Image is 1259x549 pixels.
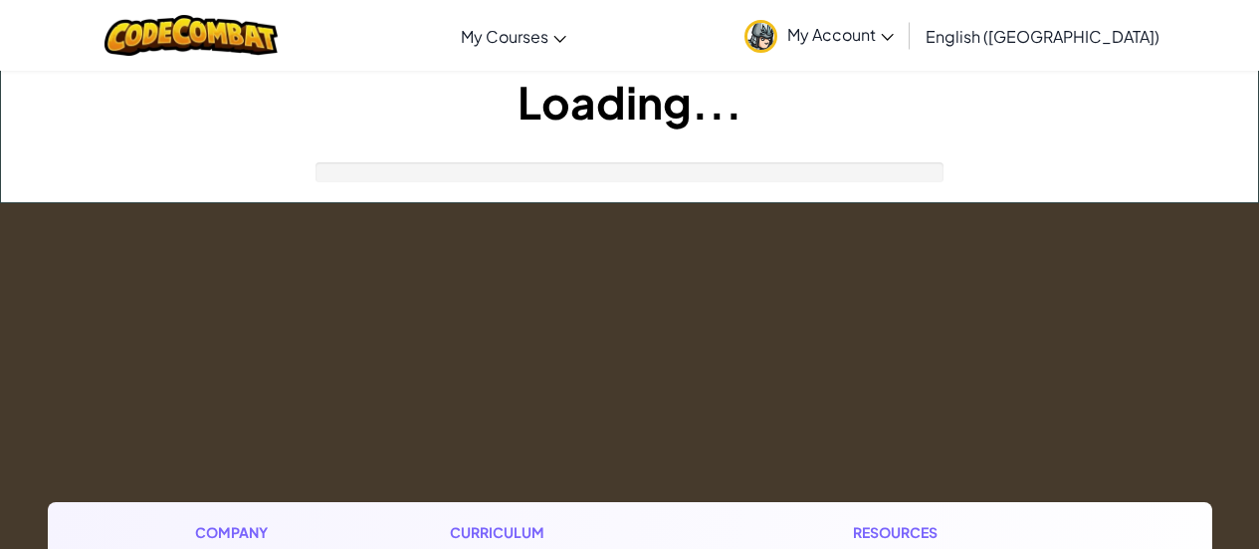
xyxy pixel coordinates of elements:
a: My Courses [451,9,576,63]
span: My Courses [461,26,548,47]
h1: Resources [853,522,1065,543]
h1: Curriculum [450,522,691,543]
a: English ([GEOGRAPHIC_DATA]) [916,9,1169,63]
img: avatar [744,20,777,53]
span: My Account [787,24,894,45]
h1: Loading... [1,71,1258,133]
a: My Account [734,4,904,67]
img: CodeCombat logo [105,15,279,56]
span: English ([GEOGRAPHIC_DATA]) [926,26,1159,47]
h1: Company [195,522,288,543]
